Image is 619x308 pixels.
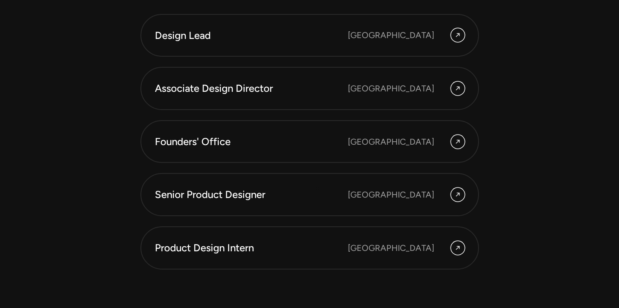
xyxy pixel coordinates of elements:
[348,188,434,201] div: [GEOGRAPHIC_DATA]
[348,29,434,41] div: [GEOGRAPHIC_DATA]
[140,226,479,269] a: Product Design Intern [GEOGRAPHIC_DATA]
[155,241,348,255] div: Product Design Intern
[140,173,479,216] a: Senior Product Designer [GEOGRAPHIC_DATA]
[140,120,479,163] a: Founders' Office [GEOGRAPHIC_DATA]
[155,135,348,149] div: Founders' Office
[155,28,348,43] div: Design Lead
[348,242,434,254] div: [GEOGRAPHIC_DATA]
[140,67,479,110] a: Associate Design Director [GEOGRAPHIC_DATA]
[140,14,479,57] a: Design Lead [GEOGRAPHIC_DATA]
[155,187,348,202] div: Senior Product Designer
[348,135,434,148] div: [GEOGRAPHIC_DATA]
[348,82,434,95] div: [GEOGRAPHIC_DATA]
[155,81,348,96] div: Associate Design Director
